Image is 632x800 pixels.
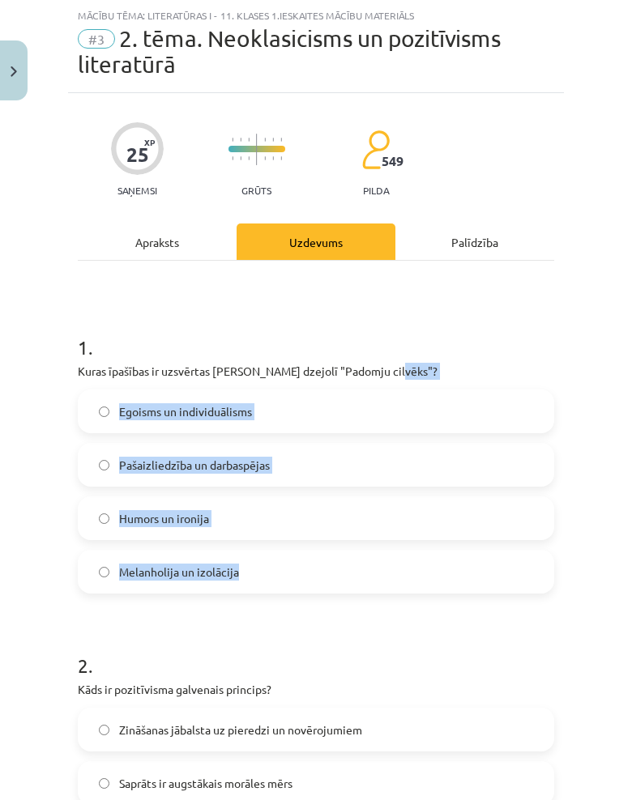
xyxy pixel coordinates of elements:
img: icon-short-line-57e1e144782c952c97e751825c79c345078a6d821885a25fce030b3d8c18986b.svg [248,138,250,142]
h1: 1 . [78,308,554,358]
span: XP [144,138,155,147]
span: #3 [78,29,115,49]
span: 549 [382,154,404,168]
div: Mācību tēma: Literatūras i - 11. klases 1.ieskaites mācību materiāls [78,10,554,21]
div: Apraksts [78,223,237,260]
span: Melanholija un izolācija [119,564,239,581]
div: 25 [126,143,149,166]
h1: 2 . [78,626,554,676]
div: Palīdzība [395,223,554,260]
input: Zināšanas jābalsta uz pieredzi un novērojumiem [99,725,109,735]
img: icon-short-line-57e1e144782c952c97e751825c79c345078a6d821885a25fce030b3d8c18986b.svg [264,138,266,142]
img: icon-short-line-57e1e144782c952c97e751825c79c345078a6d821885a25fce030b3d8c18986b.svg [280,138,282,142]
p: Kāds ir pozitīvisma galvenais princips? [78,681,554,698]
span: 2. tēma. Neoklasicisms un pozitīvisms literatūrā [78,25,501,78]
img: icon-long-line-d9ea69661e0d244f92f715978eff75569469978d946b2353a9bb055b3ed8787d.svg [256,134,258,165]
img: icon-short-line-57e1e144782c952c97e751825c79c345078a6d821885a25fce030b3d8c18986b.svg [232,156,233,160]
img: icon-short-line-57e1e144782c952c97e751825c79c345078a6d821885a25fce030b3d8c18986b.svg [232,138,233,142]
p: Grūts [241,185,271,196]
span: Zināšanas jābalsta uz pieredzi un novērojumiem [119,721,362,738]
img: icon-close-lesson-0947bae3869378f0d4975bcd49f059093ad1ed9edebbc8119c70593378902aed.svg [11,66,17,77]
input: Melanholija un izolācija [99,567,109,577]
span: Humors un ironija [119,510,209,527]
img: icon-short-line-57e1e144782c952c97e751825c79c345078a6d821885a25fce030b3d8c18986b.svg [240,156,241,160]
img: icon-short-line-57e1e144782c952c97e751825c79c345078a6d821885a25fce030b3d8c18986b.svg [280,156,282,160]
p: pilda [363,185,389,196]
p: Kuras īpašības ir uzsvērtas [PERSON_NAME] dzejolī "Padomju cilvēks"? [78,363,554,380]
img: icon-short-line-57e1e144782c952c97e751825c79c345078a6d821885a25fce030b3d8c18986b.svg [264,156,266,160]
div: Uzdevums [237,223,395,260]
span: Saprāts ir augstākais morāles mērs [119,775,293,792]
img: students-c634bb4e5e11cddfef0936a35e636f08e4e9abd3cc4e673bd6f9a4125e45ecb1.svg [361,130,390,170]
span: Pašaizliedzība un darbaspējas [119,457,270,474]
input: Egoisms un individuālisms [99,406,109,417]
img: icon-short-line-57e1e144782c952c97e751825c79c345078a6d821885a25fce030b3d8c18986b.svg [272,156,274,160]
img: icon-short-line-57e1e144782c952c97e751825c79c345078a6d821885a25fce030b3d8c18986b.svg [272,138,274,142]
input: Pašaizliedzība un darbaspējas [99,460,109,470]
span: Egoisms un individuālisms [119,403,252,420]
img: icon-short-line-57e1e144782c952c97e751825c79c345078a6d821885a25fce030b3d8c18986b.svg [248,156,250,160]
input: Humors un ironija [99,513,109,524]
input: Saprāts ir augstākais morāles mērs [99,778,109,789]
p: Saņemsi [111,185,164,196]
img: icon-short-line-57e1e144782c952c97e751825c79c345078a6d821885a25fce030b3d8c18986b.svg [240,138,241,142]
